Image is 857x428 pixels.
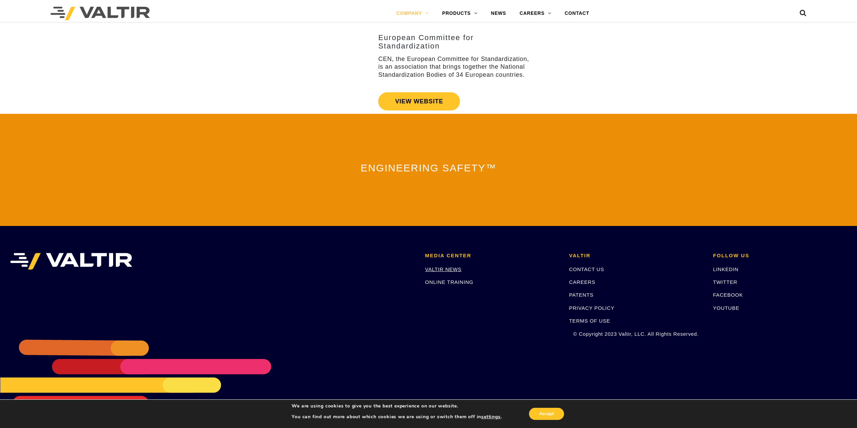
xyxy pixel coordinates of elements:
[713,292,743,298] a: FACEBOOK
[569,292,594,298] a: PATENTS
[713,266,738,272] a: LINKEDIN
[713,279,737,285] a: TWITTER
[513,7,558,20] a: CAREERS
[292,403,502,409] p: We are using cookies to give you the best experience on our website.
[390,7,435,20] a: COMPANY
[569,253,703,259] h2: VALTIR
[361,162,496,173] span: ENGINEERING SAFETY™
[51,7,150,20] img: Valtir
[713,305,739,311] a: YOUTUBE
[481,414,500,420] button: settings
[713,253,847,259] h2: FOLLOW US
[529,408,564,420] button: Accept
[292,414,502,420] p: You can find out more about which cookies we are using or switch them off in .
[569,266,604,272] a: CONTACT US
[378,92,460,110] a: VIEW WEBSITE
[569,330,703,338] p: © Copyright 2023 Valtir, LLC. All Rights Reserved.
[10,253,132,270] img: VALTIR
[569,305,615,311] a: PRIVACY POLICY
[569,279,595,285] a: CAREERS
[558,7,596,20] a: CONTACT
[435,7,484,20] a: PRODUCTS
[378,55,532,79] p: CEN, the European Committee for Standardization, is an association that brings together the Natio...
[425,266,461,272] a: VALTIR NEWS
[425,279,473,285] a: ONLINE TRAINING
[425,253,559,259] h2: MEDIA CENTER
[569,318,610,324] a: TERMS OF USE
[378,34,532,50] h3: European Committee for Standardization
[484,7,513,20] a: NEWS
